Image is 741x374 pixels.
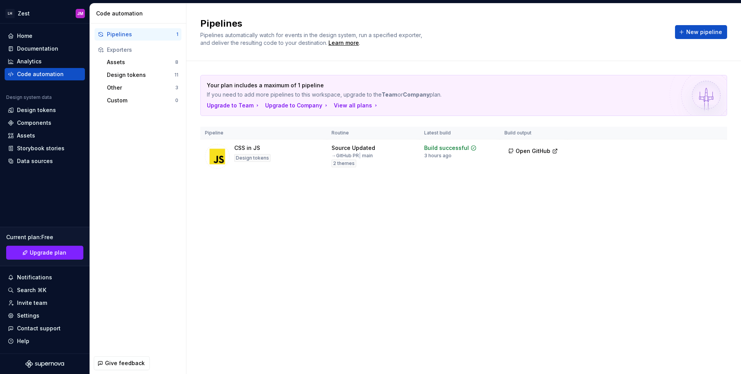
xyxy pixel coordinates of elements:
[207,82,667,89] p: Your plan includes a maximum of 1 pipeline
[424,144,469,152] div: Build successful
[334,102,379,109] button: View all plans
[200,17,666,30] h2: Pipelines
[5,335,85,347] button: Help
[5,117,85,129] a: Components
[5,68,85,80] a: Code automation
[5,271,85,284] button: Notifications
[17,45,58,53] div: Documentation
[504,149,562,155] a: Open GitHub
[5,142,85,155] a: Storybook stories
[107,46,178,54] div: Exporters
[30,249,66,257] span: Upgrade plan
[17,312,39,320] div: Settings
[17,337,29,345] div: Help
[17,144,64,152] div: Storybook stories
[328,39,359,47] a: Learn more
[107,58,175,66] div: Assets
[107,84,175,92] div: Other
[686,28,722,36] span: New pipeline
[174,72,178,78] div: 11
[175,97,178,104] div: 0
[6,246,83,260] a: Upgrade plan
[200,127,327,139] th: Pipeline
[25,360,64,368] svg: Supernova Logo
[234,154,271,162] div: Design tokens
[5,284,85,296] button: Search ⌘K
[107,31,176,38] div: Pipelines
[504,144,562,158] button: Open GitHub
[5,104,85,116] a: Design tokens
[675,25,727,39] button: New pipeline
[17,70,64,78] div: Code automation
[17,58,42,65] div: Analytics
[424,153,452,159] div: 3 hours ago
[104,82,181,94] button: Other3
[176,31,178,37] div: 1
[107,97,175,104] div: Custom
[516,147,550,155] span: Open GitHub
[5,55,85,68] a: Analytics
[17,132,35,139] div: Assets
[17,299,47,307] div: Invite team
[5,30,85,42] a: Home
[382,91,398,98] strong: Team
[200,32,424,46] span: Pipelines automatically watch for events in the design system, run a specified exporter, and deli...
[5,9,15,18] div: LH
[17,274,52,281] div: Notifications
[5,155,85,167] a: Data sources
[104,69,181,81] button: Design tokens11
[265,102,329,109] button: Upgrade to Company
[104,56,181,68] button: Assets8
[104,94,181,107] button: Custom0
[500,127,568,139] th: Build output
[18,10,30,17] div: Zest
[332,144,375,152] div: Source Updated
[17,32,32,40] div: Home
[5,297,85,309] a: Invite team
[333,160,355,167] span: 2 themes
[94,356,150,370] button: Give feedback
[175,59,178,65] div: 8
[5,309,85,322] a: Settings
[17,325,61,332] div: Contact support
[5,42,85,55] a: Documentation
[207,91,667,99] p: If you need to add more pipelines to this workspace, upgrade to the or plan.
[77,10,83,17] div: JM
[6,94,52,100] div: Design system data
[175,85,178,91] div: 3
[332,153,373,159] div: → GitHub PR main
[17,157,53,165] div: Data sources
[403,91,430,98] strong: Company
[96,10,183,17] div: Code automation
[17,286,46,294] div: Search ⌘K
[17,119,51,127] div: Components
[207,102,261,109] button: Upgrade to Team
[6,233,83,241] div: Current plan : Free
[107,71,174,79] div: Design tokens
[234,144,260,152] div: CSS in JS
[359,153,361,158] span: |
[2,5,88,22] button: LHZestJM
[5,322,85,335] button: Contact support
[95,28,181,41] button: Pipelines1
[5,129,85,142] a: Assets
[327,40,360,46] span: .
[420,127,500,139] th: Latest build
[327,127,420,139] th: Routine
[105,359,145,367] span: Give feedback
[17,106,56,114] div: Design tokens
